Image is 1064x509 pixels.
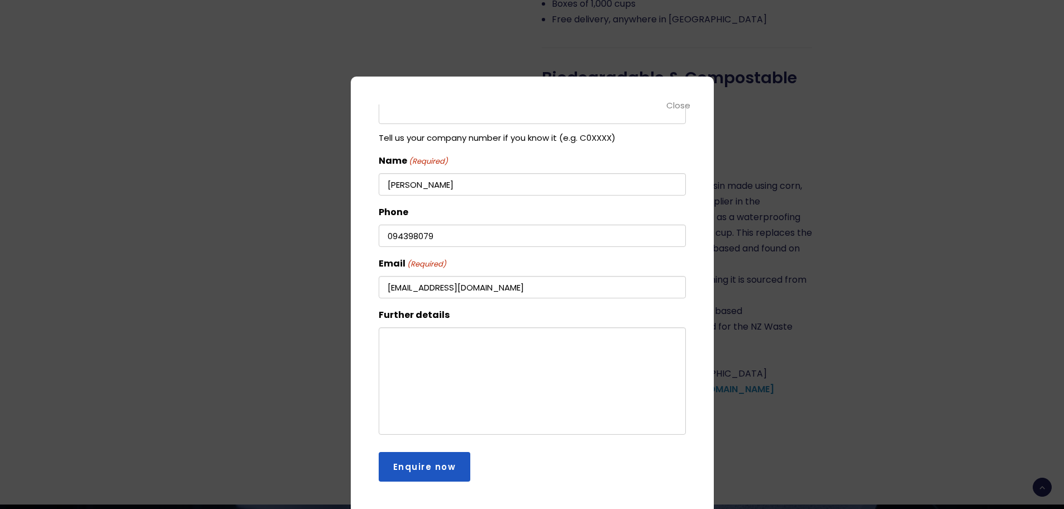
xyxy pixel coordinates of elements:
label: Further details [379,307,450,323]
div: Close [666,99,691,112]
span: (Required) [408,155,448,168]
label: Phone [379,204,408,220]
iframe: Chatbot [990,435,1048,493]
label: Name [379,153,448,169]
span: (Required) [406,258,446,271]
input: Enquire now [379,452,471,482]
label: Email [379,256,446,272]
div: Tell us your company number if you know it (e.g. C0XXXX) [379,124,686,144]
